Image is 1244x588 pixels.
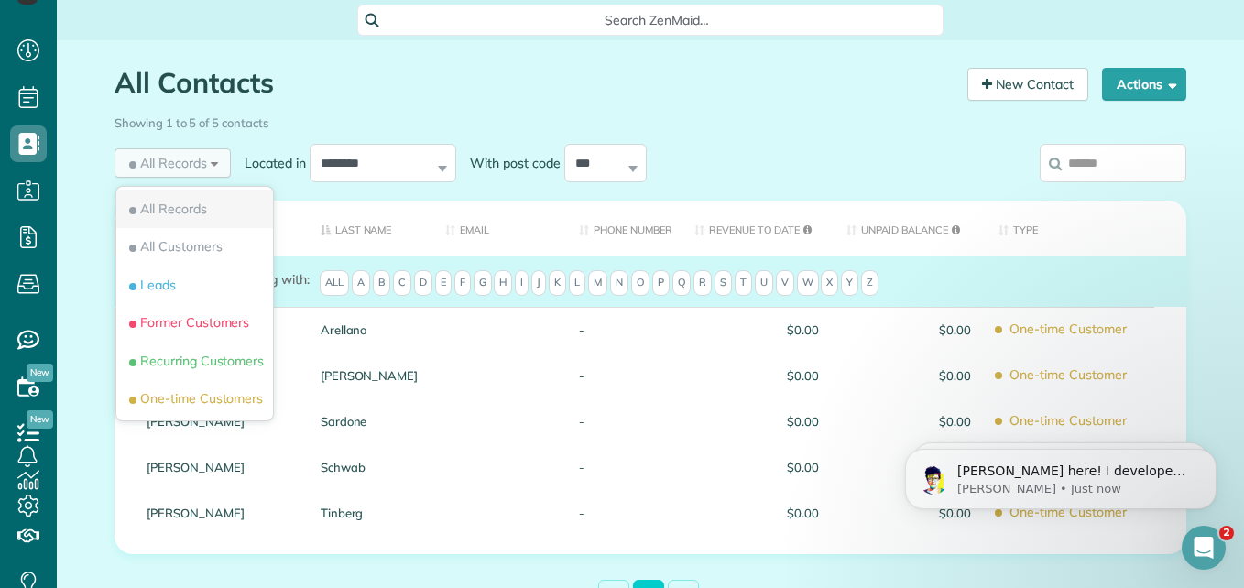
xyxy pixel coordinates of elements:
[967,68,1088,101] a: New Contact
[841,270,858,296] span: Y
[321,461,419,474] a: Schwab
[115,201,307,256] th: First Name: activate to sort column ascending
[147,461,293,474] a: [PERSON_NAME]
[414,270,432,296] span: D
[125,313,249,332] span: Former Customers
[846,369,971,382] span: $0.00
[515,270,529,296] span: I
[565,353,681,398] div: -
[125,237,223,256] span: All Customers
[569,270,585,296] span: L
[320,270,349,296] span: All
[125,276,176,294] span: Leads
[681,201,833,256] th: Revenue to Date: activate to sort column ascending
[431,201,565,256] th: Email: activate to sort column ascending
[352,270,370,296] span: A
[147,415,293,428] a: [PERSON_NAME]
[1219,526,1234,540] span: 2
[776,270,794,296] span: V
[631,270,649,296] span: O
[998,313,1173,345] span: One-time Customer
[694,369,819,382] span: $0.00
[549,270,566,296] span: K
[861,270,878,296] span: Z
[125,389,263,408] span: One-time Customers
[373,270,390,296] span: B
[1102,68,1186,101] button: Actions
[321,415,419,428] a: Sardone
[846,461,971,474] span: $0.00
[985,201,1186,256] th: Type: activate to sort column ascending
[588,270,607,296] span: M
[693,270,712,296] span: R
[565,444,681,490] div: -
[998,405,1173,437] span: One-time Customer
[125,200,207,218] span: All Records
[80,71,316,87] p: Message from Alexandre, sent Just now
[115,107,1186,132] div: Showing 1 to 5 of 5 contacts
[610,270,628,296] span: N
[672,270,691,296] span: Q
[454,270,471,296] span: F
[393,270,411,296] span: C
[231,154,310,172] label: Located in
[694,415,819,428] span: $0.00
[846,506,971,519] span: $0.00
[755,270,773,296] span: U
[531,270,546,296] span: J
[565,398,681,444] div: -
[147,506,293,519] a: [PERSON_NAME]
[652,270,670,296] span: P
[694,323,819,336] span: $0.00
[474,270,492,296] span: G
[435,270,452,296] span: E
[321,369,419,382] a: [PERSON_NAME]
[27,410,53,429] span: New
[846,415,971,428] span: $0.00
[878,410,1244,539] iframe: Intercom notifications message
[125,154,207,172] span: All Records
[565,201,681,256] th: Phone number: activate to sort column ascending
[846,323,971,336] span: $0.00
[1182,526,1226,570] iframe: Intercom live chat
[821,270,838,296] span: X
[565,490,681,536] div: -
[735,270,752,296] span: T
[456,154,564,172] label: With post code
[307,201,432,256] th: Last Name: activate to sort column descending
[797,270,819,296] span: W
[27,364,53,382] span: New
[494,270,512,296] span: H
[998,359,1173,391] span: One-time Customer
[125,352,264,370] span: Recurring Customers
[694,461,819,474] span: $0.00
[321,506,419,519] a: Tinberg
[321,323,419,336] a: Arellano
[694,506,819,519] span: $0.00
[715,270,732,296] span: S
[115,68,954,98] h1: All Contacts
[565,307,681,353] div: -
[80,53,315,250] span: [PERSON_NAME] here! I developed the software you're currently trialing (though I have help now!) ...
[833,201,985,256] th: Unpaid Balance: activate to sort column ascending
